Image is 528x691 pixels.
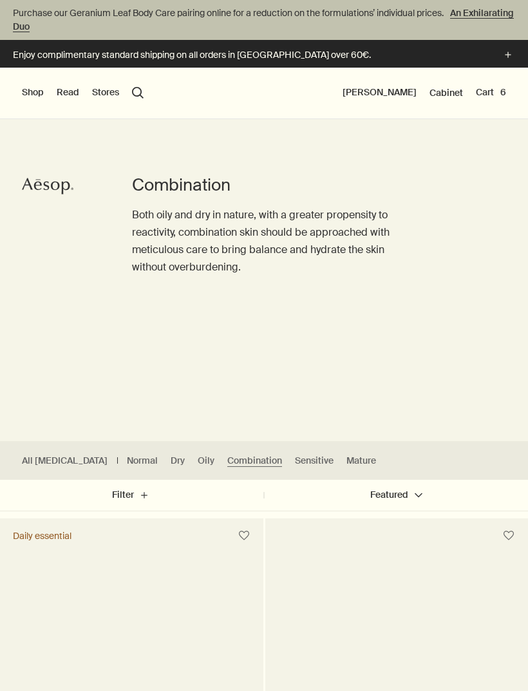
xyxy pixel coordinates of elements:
[57,86,79,99] button: Read
[92,86,119,99] button: Stores
[13,48,488,62] p: Enjoy complimentary standard shipping on all orders in [GEOGRAPHIC_DATA] over 60€.
[346,455,376,467] a: Mature
[13,6,515,33] p: Purchase our Geranium Leaf Body Care pairing online for a reduction on the formulations’ individu...
[13,6,514,33] a: An Exhilarating Duo
[232,524,256,547] button: Save to cabinet
[132,206,396,276] p: Both oily and dry in nature, with a greater propensity to reactivity, combination skin should be ...
[198,455,214,467] a: Oily
[13,530,71,542] div: Daily essential
[171,455,185,467] a: Dry
[227,455,282,467] a: Combination
[132,87,144,99] button: Open search
[22,176,73,196] svg: Aesop
[132,174,396,196] h1: Combination
[429,87,463,99] a: Cabinet
[22,68,144,119] nav: primary
[22,455,108,467] a: All [MEDICAL_DATA]
[19,173,77,202] a: Aesop
[497,524,520,547] button: Save to cabinet
[264,480,528,511] button: Featured
[22,86,44,99] button: Shop
[343,68,506,119] nav: supplementary
[127,455,158,467] a: Normal
[476,86,506,99] button: Cart6
[343,86,417,99] button: [PERSON_NAME]
[13,48,515,62] button: Enjoy complimentary standard shipping on all orders in [GEOGRAPHIC_DATA] over 60€.
[295,455,334,467] a: Sensitive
